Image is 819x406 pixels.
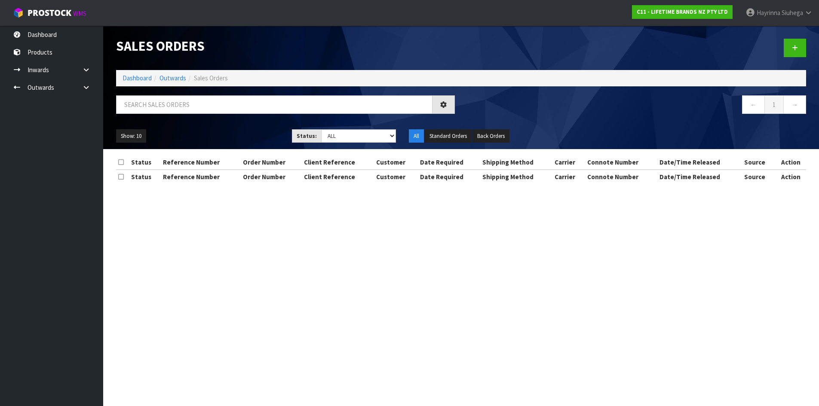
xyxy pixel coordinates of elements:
img: cube-alt.png [13,7,24,18]
small: WMS [73,9,86,18]
a: Dashboard [123,74,152,82]
th: Client Reference [302,170,374,183]
th: Action [775,170,806,183]
th: Date Required [418,170,480,183]
a: Outwards [160,74,186,82]
input: Search sales orders [116,95,433,114]
a: ← [742,95,765,114]
button: Back Orders [472,129,509,143]
th: Connote Number [585,156,657,169]
a: C11 - LIFETIME BRANDS NZ PTY LTD [632,5,733,19]
th: Source [742,156,775,169]
span: Sales Orders [194,74,228,82]
span: ProStock [28,7,71,18]
span: Hayrinna [757,9,780,17]
button: All [409,129,424,143]
th: Carrier [552,156,585,169]
th: Date/Time Released [657,156,742,169]
th: Status [129,170,161,183]
th: Action [775,156,806,169]
button: Show: 10 [116,129,146,143]
th: Customer [374,170,418,183]
nav: Page navigation [468,95,807,116]
th: Order Number [241,170,302,183]
th: Carrier [552,170,585,183]
th: Customer [374,156,418,169]
strong: C11 - LIFETIME BRANDS NZ PTY LTD [637,8,728,15]
th: Reference Number [161,170,240,183]
strong: Status: [297,132,317,140]
button: Standard Orders [425,129,472,143]
th: Source [742,170,775,183]
th: Shipping Method [480,170,552,183]
th: Shipping Method [480,156,552,169]
th: Reference Number [161,156,240,169]
th: Date Required [418,156,480,169]
a: → [783,95,806,114]
th: Connote Number [585,170,657,183]
span: Siuhega [782,9,803,17]
th: Client Reference [302,156,374,169]
th: Date/Time Released [657,170,742,183]
th: Order Number [241,156,302,169]
th: Status [129,156,161,169]
h1: Sales Orders [116,39,455,53]
a: 1 [764,95,784,114]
